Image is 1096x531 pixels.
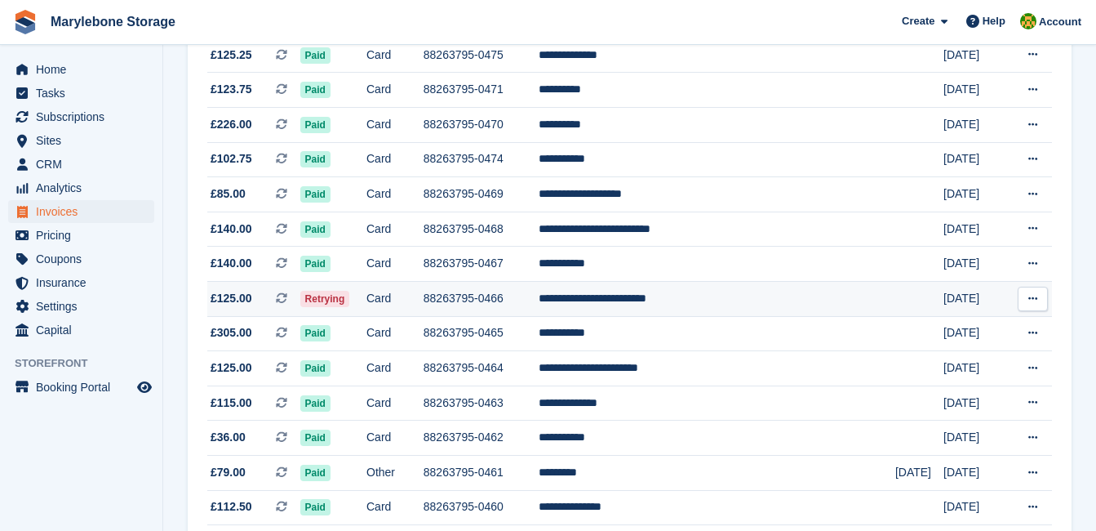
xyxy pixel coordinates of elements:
[366,351,424,386] td: Card
[13,10,38,34] img: stora-icon-8386f47178a22dfd0bd8f6a31ec36ba5ce8667c1dd55bd0f319d3a0aa187defe.svg
[902,13,934,29] span: Create
[424,108,539,143] td: 88263795-0470
[424,421,539,456] td: 88263795-0462
[8,271,154,294] a: menu
[424,73,539,108] td: 88263795-0471
[36,105,134,128] span: Subscriptions
[211,395,252,412] span: £115.00
[366,421,424,456] td: Card
[8,224,154,247] a: menu
[300,465,331,481] span: Paid
[943,351,1006,386] td: [DATE]
[943,142,1006,177] td: [DATE]
[8,82,154,105] a: menu
[36,200,134,223] span: Invoices
[8,129,154,152] a: menu
[300,151,331,167] span: Paid
[8,376,154,399] a: menu
[300,395,331,412] span: Paid
[424,142,539,177] td: 88263795-0474
[8,176,154,199] a: menu
[943,38,1006,73] td: [DATE]
[943,455,1006,490] td: [DATE]
[1039,14,1081,30] span: Account
[211,47,252,64] span: £125.25
[15,355,162,372] span: Storefront
[36,82,134,105] span: Tasks
[36,319,134,341] span: Capital
[8,200,154,223] a: menu
[1020,13,1036,29] img: Ernesto Castro
[300,256,331,272] span: Paid
[44,8,182,35] a: Marylebone Storage
[300,325,331,341] span: Paid
[424,247,539,282] td: 88263795-0467
[424,455,539,490] td: 88263795-0461
[943,281,1006,316] td: [DATE]
[211,185,246,203] span: £85.00
[36,295,134,318] span: Settings
[943,177,1006,212] td: [DATE]
[36,153,134,176] span: CRM
[211,498,252,515] span: £112.50
[36,271,134,294] span: Insurance
[943,108,1006,143] td: [DATE]
[424,281,539,316] td: 88263795-0466
[36,58,134,81] span: Home
[943,421,1006,456] td: [DATE]
[8,58,154,81] a: menu
[424,490,539,525] td: 88263795-0460
[8,153,154,176] a: menu
[211,221,252,238] span: £140.00
[8,319,154,341] a: menu
[895,455,943,490] td: [DATE]
[366,177,424,212] td: Card
[300,47,331,64] span: Paid
[8,295,154,318] a: menu
[366,142,424,177] td: Card
[36,129,134,152] span: Sites
[300,117,331,133] span: Paid
[8,105,154,128] a: menu
[424,316,539,351] td: 88263795-0465
[211,255,252,272] span: £140.00
[211,324,252,341] span: £305.00
[366,316,424,351] td: Card
[983,13,1005,29] span: Help
[36,176,134,199] span: Analytics
[366,38,424,73] td: Card
[424,212,539,247] td: 88263795-0468
[943,247,1006,282] td: [DATE]
[300,430,331,446] span: Paid
[211,464,246,481] span: £79.00
[424,38,539,73] td: 88263795-0475
[943,490,1006,525] td: [DATE]
[943,386,1006,421] td: [DATE]
[211,290,252,307] span: £125.00
[366,490,424,525] td: Card
[943,316,1006,351] td: [DATE]
[211,81,252,98] span: £123.75
[366,212,424,247] td: Card
[366,247,424,282] td: Card
[36,376,134,399] span: Booking Portal
[135,377,154,397] a: Preview store
[366,73,424,108] td: Card
[300,360,331,377] span: Paid
[943,73,1006,108] td: [DATE]
[424,351,539,386] td: 88263795-0464
[36,224,134,247] span: Pricing
[424,386,539,421] td: 88263795-0463
[211,150,252,167] span: £102.75
[8,248,154,270] a: menu
[366,108,424,143] td: Card
[366,281,424,316] td: Card
[36,248,134,270] span: Coupons
[300,221,331,238] span: Paid
[300,499,331,515] span: Paid
[211,359,252,377] span: £125.00
[366,455,424,490] td: Other
[211,116,252,133] span: £226.00
[943,212,1006,247] td: [DATE]
[211,429,246,446] span: £36.00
